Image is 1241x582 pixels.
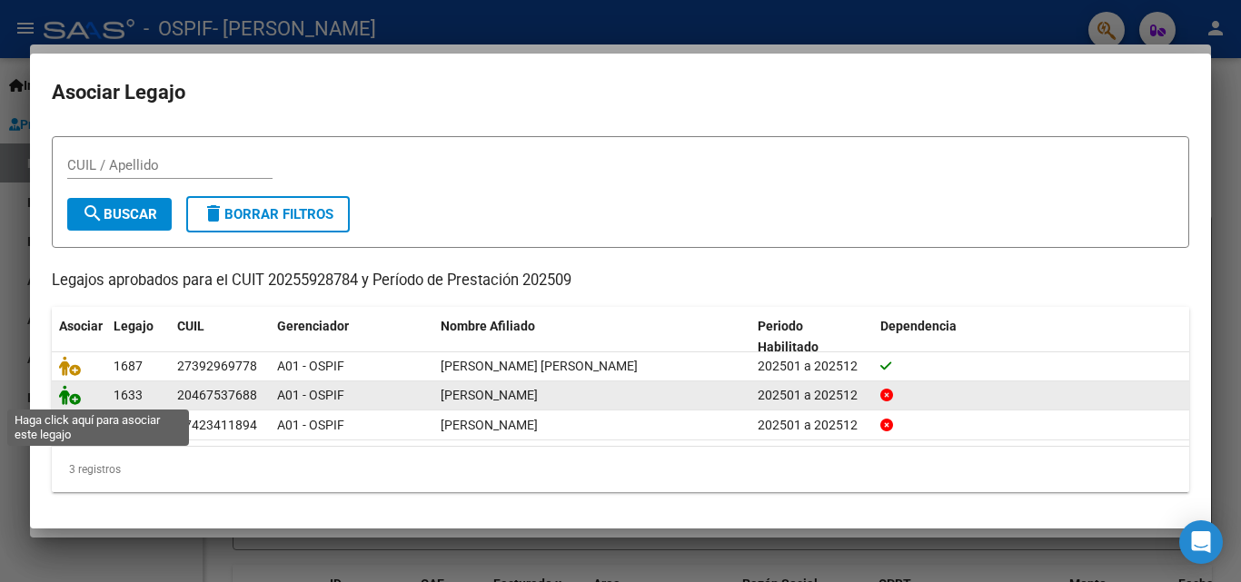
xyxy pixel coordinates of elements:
[114,388,143,402] span: 1633
[758,385,866,406] div: 202501 a 202512
[441,418,538,432] span: ROMERO GABRIELA JEANETTE
[277,418,344,432] span: A01 - OSPIF
[277,388,344,402] span: A01 - OSPIF
[203,206,333,222] span: Borrar Filtros
[114,359,143,373] span: 1687
[114,319,154,333] span: Legajo
[67,198,172,231] button: Buscar
[880,319,957,333] span: Dependencia
[106,307,170,367] datatable-header-cell: Legajo
[750,307,873,367] datatable-header-cell: Periodo Habilitado
[277,319,349,333] span: Gerenciador
[1179,520,1223,564] div: Open Intercom Messenger
[433,307,750,367] datatable-header-cell: Nombre Afiliado
[203,202,224,224] mat-icon: delete
[177,385,257,406] div: 20467537688
[758,356,866,377] div: 202501 a 202512
[186,196,350,232] button: Borrar Filtros
[177,319,204,333] span: CUIL
[52,270,1189,292] p: Legajos aprobados para el CUIT 20255928784 y Período de Prestación 202509
[758,319,819,354] span: Periodo Habilitado
[114,418,143,432] span: 1632
[758,415,866,436] div: 202501 a 202512
[170,307,270,367] datatable-header-cell: CUIL
[873,307,1190,367] datatable-header-cell: Dependencia
[177,356,257,377] div: 27392969778
[441,319,535,333] span: Nombre Afiliado
[277,359,344,373] span: A01 - OSPIF
[52,75,1189,110] h2: Asociar Legajo
[177,415,257,436] div: 27423411894
[52,447,1189,492] div: 3 registros
[52,307,106,367] datatable-header-cell: Asociar
[441,388,538,402] span: ROMERO ALEXIS NAHUEL
[441,359,638,373] span: FERNANDEZ MAYRA ABIGAIL
[82,206,157,222] span: Buscar
[82,202,104,224] mat-icon: search
[270,307,433,367] datatable-header-cell: Gerenciador
[59,319,103,333] span: Asociar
